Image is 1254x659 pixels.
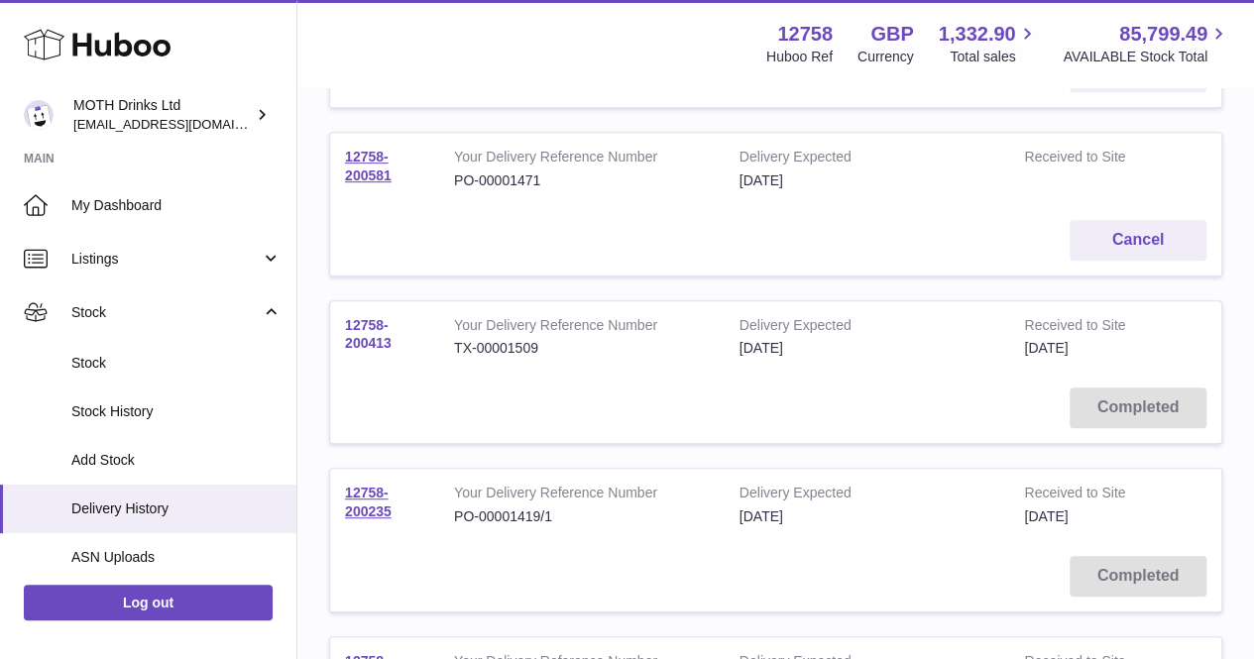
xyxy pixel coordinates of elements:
strong: 12758 [777,21,833,48]
div: Huboo Ref [766,48,833,66]
span: Delivery History [71,499,282,518]
strong: Your Delivery Reference Number [454,316,710,340]
span: [EMAIL_ADDRESS][DOMAIN_NAME] [73,116,291,132]
div: [DATE] [740,339,995,358]
a: 1,332.90 Total sales [939,21,1039,66]
div: [DATE] [740,171,995,190]
div: Currency [857,48,914,66]
button: Cancel [1070,220,1206,261]
span: My Dashboard [71,196,282,215]
strong: Delivery Expected [740,316,995,340]
img: orders@mothdrinks.com [24,100,54,130]
span: Stock History [71,402,282,421]
strong: Delivery Expected [740,484,995,507]
span: [DATE] [1024,508,1068,524]
span: [DATE] [1024,340,1068,356]
span: 85,799.49 [1119,21,1207,48]
a: Log out [24,585,273,620]
span: Add Stock [71,451,282,470]
div: MOTH Drinks Ltd [73,96,252,134]
span: Stock [71,303,261,322]
div: PO-00001471 [454,171,710,190]
span: Total sales [950,48,1038,66]
strong: Delivery Expected [740,148,995,171]
div: PO-00001419/1 [454,507,710,526]
a: 85,799.49 AVAILABLE Stock Total [1063,21,1230,66]
span: Listings [71,250,261,269]
span: 1,332.90 [939,21,1016,48]
span: AVAILABLE Stock Total [1063,48,1230,66]
a: 12758-200235 [345,485,392,519]
a: 12758-200581 [345,149,392,183]
span: Stock [71,354,282,373]
strong: GBP [870,21,913,48]
strong: Received to Site [1024,148,1155,171]
strong: Your Delivery Reference Number [454,484,710,507]
strong: Your Delivery Reference Number [454,148,710,171]
strong: Received to Site [1024,484,1155,507]
span: ASN Uploads [71,548,282,567]
a: 12758-200413 [345,317,392,352]
div: TX-00001509 [454,339,710,358]
div: [DATE] [740,507,995,526]
strong: Received to Site [1024,316,1155,340]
